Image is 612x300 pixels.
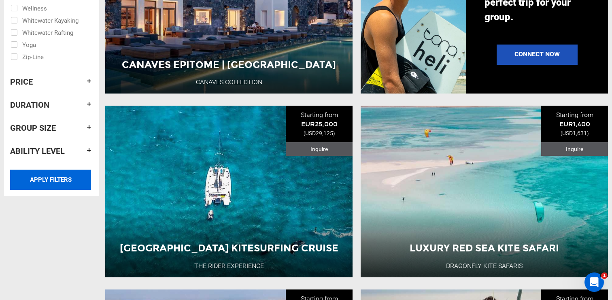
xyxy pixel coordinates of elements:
[601,272,608,279] span: 1
[497,45,578,65] a: Connect Now
[10,100,93,109] h4: Duration
[10,123,93,132] h4: Group size
[10,77,93,86] h4: Price
[584,272,604,292] iframe: Intercom live chat
[10,147,93,155] h4: Ability Level
[10,170,91,190] input: APPLY FILTERS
